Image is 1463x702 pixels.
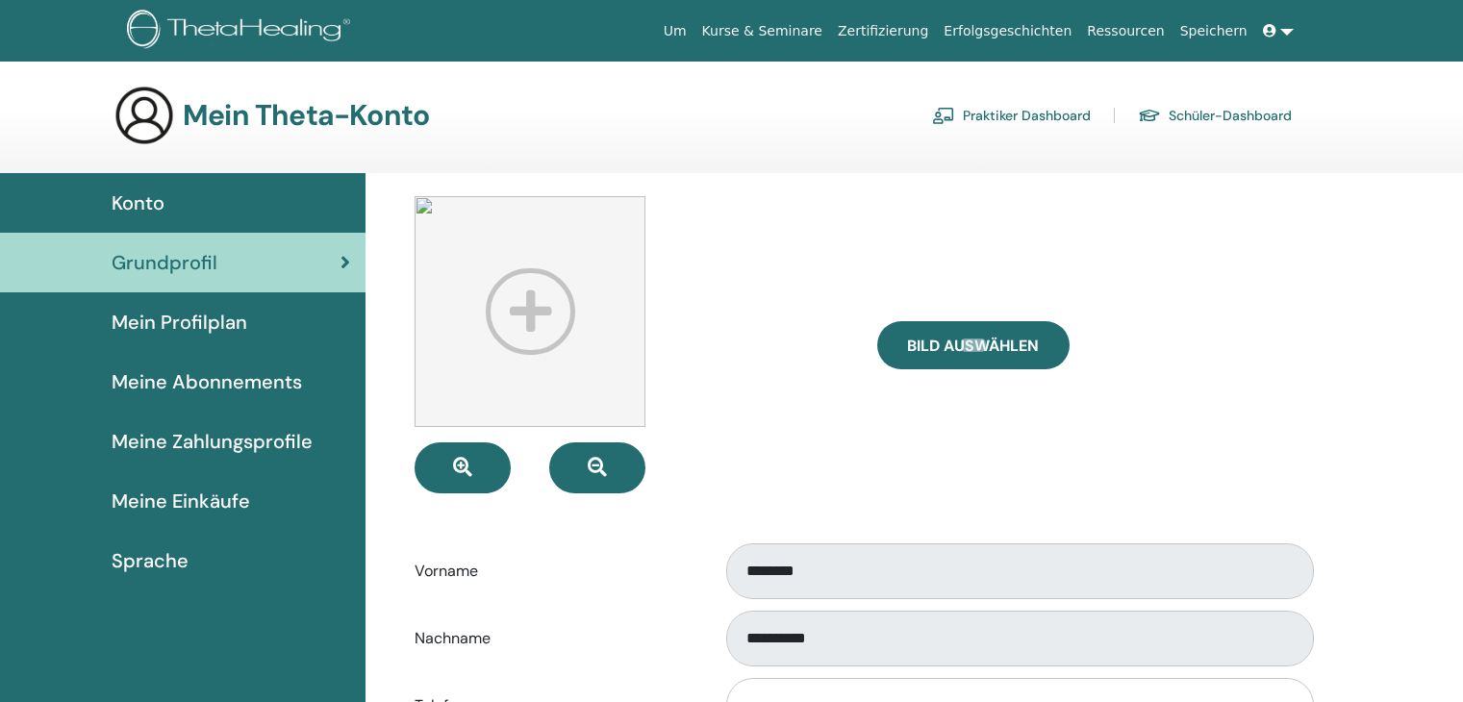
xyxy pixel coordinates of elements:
[932,100,1091,131] a: Praktiker Dashboard
[961,338,986,352] input: Bild auswählen
[1138,100,1292,131] a: Schüler-Dashboard
[112,427,313,456] span: Meine Zahlungsprofile
[694,13,830,49] a: Kurse & Seminare
[1173,13,1255,49] a: Speichern
[415,196,645,427] img: profile
[656,13,694,49] a: Um
[830,13,936,49] a: Zertifizierung
[183,98,429,133] h3: Mein Theta-Konto
[400,620,708,657] label: Nachname
[112,546,189,575] span: Sprache
[127,10,357,53] img: logo.png
[400,553,708,589] label: Vorname
[112,308,247,337] span: Mein Profilplan
[112,367,302,396] span: Meine Abonnements
[1079,13,1172,49] a: Ressourcen
[1138,108,1161,124] img: graduation-cap.svg
[932,107,955,124] img: chalkboard-teacher.svg
[112,248,217,277] span: Grundprofil
[112,188,164,217] span: Konto
[112,487,250,515] span: Meine Einkäufe
[114,85,175,146] img: generic-user-icon.jpg
[936,13,1079,49] a: Erfolgsgeschichten
[907,336,1039,356] span: Bild auswählen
